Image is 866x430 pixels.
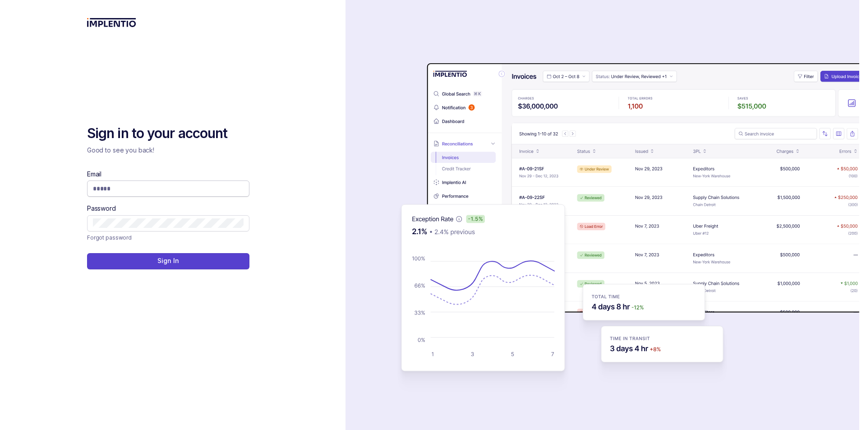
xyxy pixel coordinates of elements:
[87,146,249,155] p: Good to see you back!
[87,18,136,27] img: logo
[87,233,132,242] p: Forgot password
[87,233,132,242] a: Link Forgot password
[87,170,101,179] label: Email
[87,253,249,269] button: Sign In
[87,125,249,143] h2: Sign in to your account
[157,256,179,265] p: Sign In
[87,204,116,213] label: Password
